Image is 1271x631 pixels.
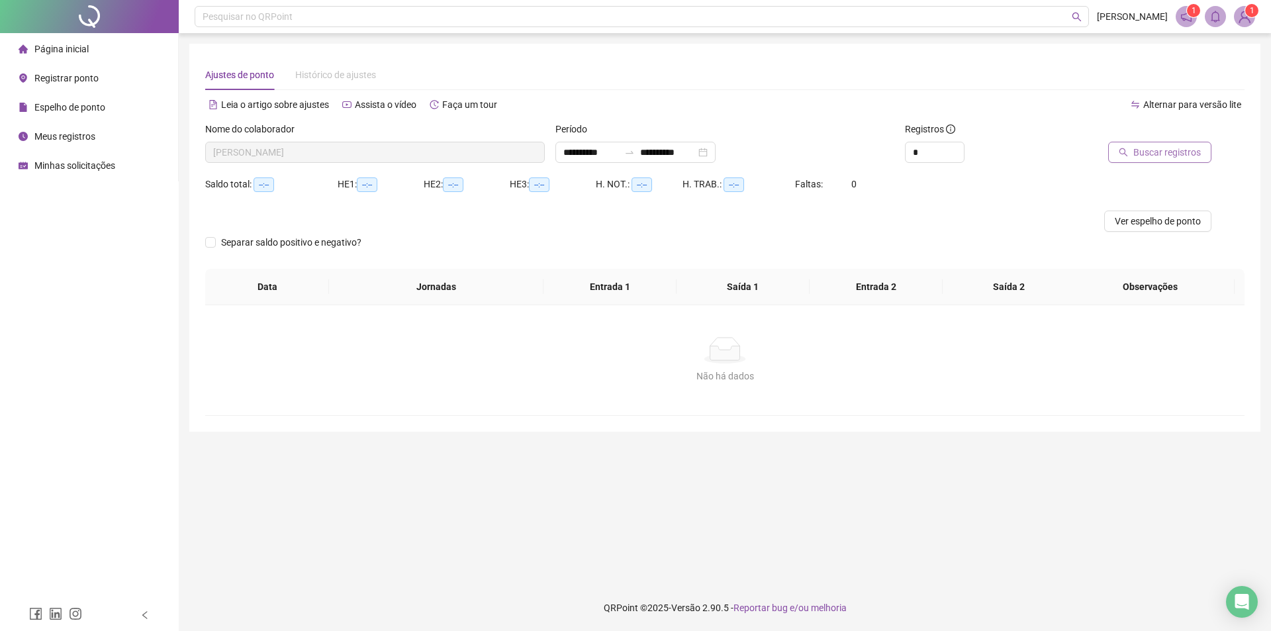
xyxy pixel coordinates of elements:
span: Faltas: [795,179,825,189]
span: --:-- [357,177,377,192]
span: Versão [671,603,700,613]
span: linkedin [49,607,62,620]
div: Open Intercom Messenger [1226,586,1258,618]
span: Minhas solicitações [34,160,115,171]
span: --:-- [632,177,652,192]
span: Histórico de ajustes [295,70,376,80]
button: Buscar registros [1108,142,1211,163]
th: Data [205,269,329,305]
span: swap-right [624,147,635,158]
span: environment [19,73,28,83]
th: Entrada 1 [543,269,677,305]
span: facebook [29,607,42,620]
span: Registrar ponto [34,73,99,83]
th: Observações [1066,269,1235,305]
span: 1 [1250,6,1254,15]
span: --:-- [443,177,463,192]
span: --:-- [529,177,549,192]
span: bell [1209,11,1221,23]
th: Saída 1 [677,269,810,305]
button: Ver espelho de ponto [1104,211,1211,232]
span: [PERSON_NAME] [1097,9,1168,24]
div: H. TRAB.: [683,177,795,192]
span: swap [1131,100,1140,109]
span: 1 [1192,6,1196,15]
span: Alternar para versão lite [1143,99,1241,110]
sup: Atualize o seu contato no menu Meus Dados [1245,4,1258,17]
span: to [624,147,635,158]
span: file [19,103,28,112]
span: Leia o artigo sobre ajustes [221,99,329,110]
span: Observações [1076,279,1224,294]
span: instagram [69,607,82,620]
span: Ver espelho de ponto [1115,214,1201,228]
span: home [19,44,28,54]
span: info-circle [946,124,955,134]
span: 0 [851,179,857,189]
span: Faça um tour [442,99,497,110]
span: Meus registros [34,131,95,142]
span: search [1072,12,1082,22]
span: GABRIELA VIEIRA DA SILVA [213,142,537,162]
img: 91834 [1235,7,1254,26]
footer: QRPoint © 2025 - 2.90.5 - [179,585,1271,631]
div: HE 1: [338,177,424,192]
div: H. NOT.: [596,177,683,192]
div: Não há dados [221,369,1229,383]
span: schedule [19,161,28,170]
span: Assista o vídeo [355,99,416,110]
span: youtube [342,100,352,109]
span: Espelho de ponto [34,102,105,113]
span: Registros [905,122,955,136]
span: Separar saldo positivo e negativo? [216,235,367,250]
label: Nome do colaborador [205,122,303,136]
th: Entrada 2 [810,269,943,305]
span: --:-- [724,177,744,192]
div: HE 3: [510,177,596,192]
sup: 1 [1187,4,1200,17]
th: Saída 2 [943,269,1076,305]
span: Buscar registros [1133,145,1201,160]
span: Ajustes de ponto [205,70,274,80]
label: Período [555,122,596,136]
span: search [1119,148,1128,157]
span: history [430,100,439,109]
span: --:-- [254,177,274,192]
span: Página inicial [34,44,89,54]
span: left [140,610,150,620]
span: notification [1180,11,1192,23]
span: Reportar bug e/ou melhoria [733,603,847,613]
div: Saldo total: [205,177,338,192]
div: HE 2: [424,177,510,192]
span: file-text [209,100,218,109]
span: clock-circle [19,132,28,141]
th: Jornadas [329,269,543,305]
